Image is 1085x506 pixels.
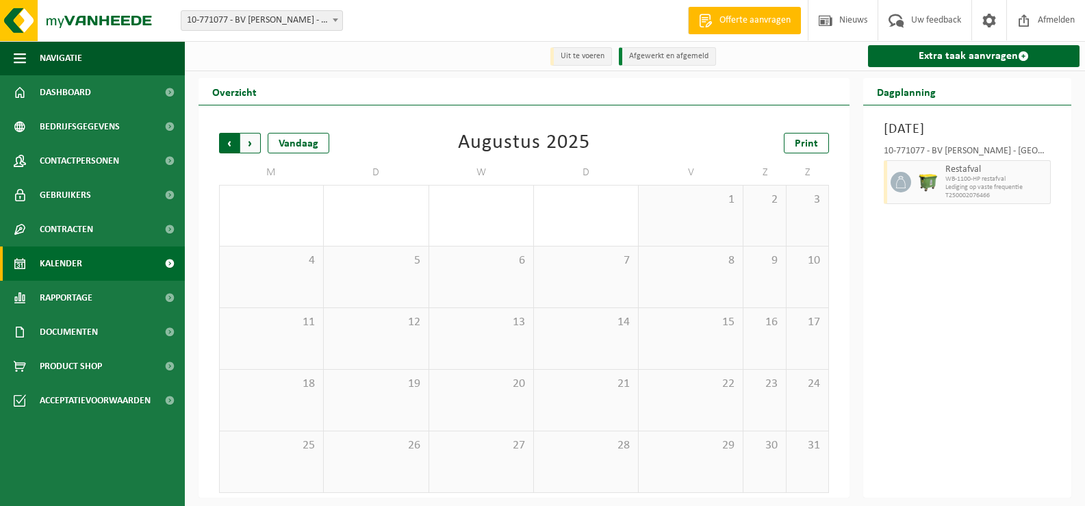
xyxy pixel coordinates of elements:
img: WB-1100-HPE-GN-50 [918,172,939,192]
span: Lediging op vaste frequentie [945,184,1047,192]
span: WB-1100-HP restafval [945,175,1047,184]
span: 9 [750,253,778,268]
span: Bedrijfsgegevens [40,110,120,144]
td: D [534,160,639,185]
span: 25 [227,438,316,453]
span: Contracten [40,212,93,246]
a: Print [784,133,829,153]
span: Vorige [219,133,240,153]
span: Dashboard [40,75,91,110]
span: Product Shop [40,349,102,383]
h3: [DATE] [884,119,1051,140]
span: 22 [646,377,736,392]
li: Afgewerkt en afgemeld [619,47,716,66]
td: W [429,160,534,185]
span: Print [795,138,818,149]
span: 12 [331,315,421,330]
span: T250002076466 [945,192,1047,200]
span: Gebruikers [40,178,91,212]
span: Restafval [945,164,1047,175]
span: 11 [227,315,316,330]
span: 10-771077 - BV KOEN FEYS - AALST [181,10,343,31]
span: 14 [541,315,631,330]
span: 18 [227,377,316,392]
span: 15 [646,315,736,330]
td: M [219,160,324,185]
span: 28 [541,438,631,453]
span: 24 [793,377,821,392]
span: 16 [750,315,778,330]
span: Contactpersonen [40,144,119,178]
a: Offerte aanvragen [688,7,801,34]
span: 31 [793,438,821,453]
div: Vandaag [268,133,329,153]
td: Z [787,160,829,185]
span: 30 [750,438,778,453]
a: Extra taak aanvragen [868,45,1080,67]
span: 13 [436,315,526,330]
span: 2 [750,192,778,207]
span: 23 [750,377,778,392]
span: 4 [227,253,316,268]
span: Navigatie [40,41,82,75]
td: Z [743,160,786,185]
span: 20 [436,377,526,392]
span: 21 [541,377,631,392]
span: 27 [436,438,526,453]
span: 1 [646,192,736,207]
li: Uit te voeren [550,47,612,66]
span: 6 [436,253,526,268]
span: 10-771077 - BV KOEN FEYS - AALST [181,11,342,30]
td: V [639,160,743,185]
span: 26 [331,438,421,453]
h2: Dagplanning [863,78,949,105]
h2: Overzicht [199,78,270,105]
span: 29 [646,438,736,453]
span: Kalender [40,246,82,281]
span: 19 [331,377,421,392]
span: 5 [331,253,421,268]
span: 10 [793,253,821,268]
div: 10-771077 - BV [PERSON_NAME] - [GEOGRAPHIC_DATA] [884,147,1051,160]
span: Rapportage [40,281,92,315]
div: Augustus 2025 [458,133,590,153]
span: Documenten [40,315,98,349]
td: D [324,160,429,185]
span: 8 [646,253,736,268]
span: 17 [793,315,821,330]
span: Acceptatievoorwaarden [40,383,151,418]
span: 3 [793,192,821,207]
span: Offerte aanvragen [716,14,794,27]
span: Volgende [240,133,261,153]
span: 7 [541,253,631,268]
